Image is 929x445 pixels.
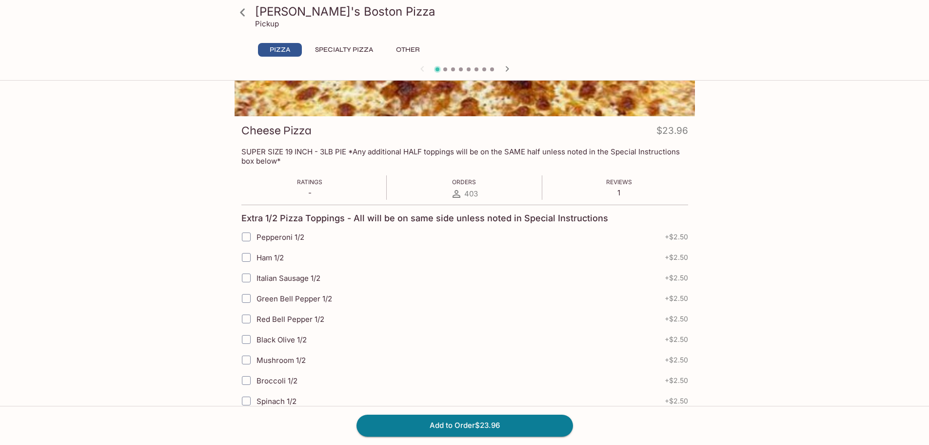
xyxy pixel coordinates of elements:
span: Broccoli 1/2 [257,376,297,385]
span: Red Bell Pepper 1/2 [257,315,324,324]
span: Ham 1/2 [257,253,284,262]
span: Black Olive 1/2 [257,335,307,344]
h4: $23.96 [656,123,688,142]
span: Reviews [606,178,632,186]
h4: Extra 1/2 Pizza Toppings - All will be on same side unless noted in Special Instructions [241,213,608,224]
span: + $2.50 [665,397,688,405]
span: + $2.50 [665,254,688,261]
span: + $2.50 [665,295,688,302]
p: Pickup [255,19,279,28]
button: Specialty Pizza [310,43,378,57]
p: - [297,188,322,197]
span: + $2.50 [665,336,688,343]
span: + $2.50 [665,377,688,384]
button: Other [386,43,430,57]
span: Green Bell Pepper 1/2 [257,294,332,303]
span: Pepperoni 1/2 [257,233,304,242]
span: + $2.50 [665,356,688,364]
h3: [PERSON_NAME]'s Boston Pizza [255,4,691,19]
span: + $2.50 [665,274,688,282]
h3: Cheese Pizza [241,123,312,138]
span: Italian Sausage 1/2 [257,274,320,283]
button: Add to Order$23.96 [356,415,573,436]
button: Pizza [258,43,302,57]
span: Orders [452,178,476,186]
span: Ratings [297,178,322,186]
span: Spinach 1/2 [257,397,296,406]
p: SUPER SIZE 19 INCH - 3LB PIE *Any additional HALF toppings will be on the SAME half unless noted ... [241,147,688,166]
p: 1 [606,188,632,197]
span: Mushroom 1/2 [257,356,306,365]
span: + $2.50 [665,233,688,241]
span: 403 [464,189,478,198]
span: + $2.50 [665,315,688,323]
